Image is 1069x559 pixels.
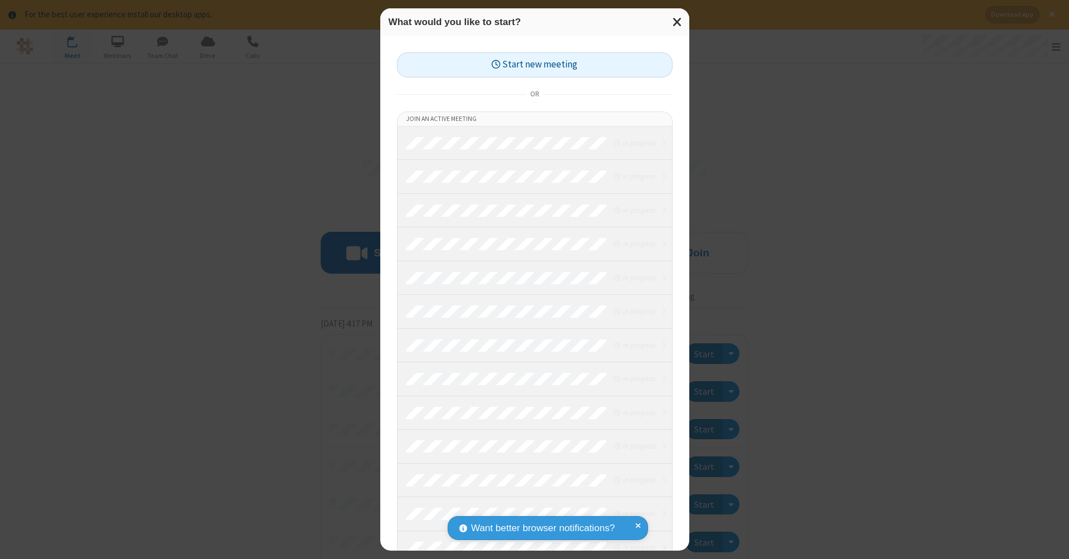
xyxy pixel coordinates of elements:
em: in progress [614,171,655,182]
em: in progress [614,138,655,148]
em: in progress [614,306,655,317]
li: Join an active meeting [398,112,672,127]
button: Close modal [666,8,689,36]
em: in progress [614,508,655,519]
em: in progress [614,273,655,283]
em: in progress [614,239,655,249]
em: in progress [614,407,655,418]
em: in progress [614,542,655,553]
em: in progress [614,373,655,384]
button: Start new meeting [397,52,673,77]
em: in progress [614,340,655,351]
em: in progress [614,475,655,485]
em: in progress [614,441,655,451]
h3: What would you like to start? [389,17,681,27]
em: in progress [614,205,655,216]
span: Want better browser notifications? [471,521,615,536]
span: or [526,86,543,102]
